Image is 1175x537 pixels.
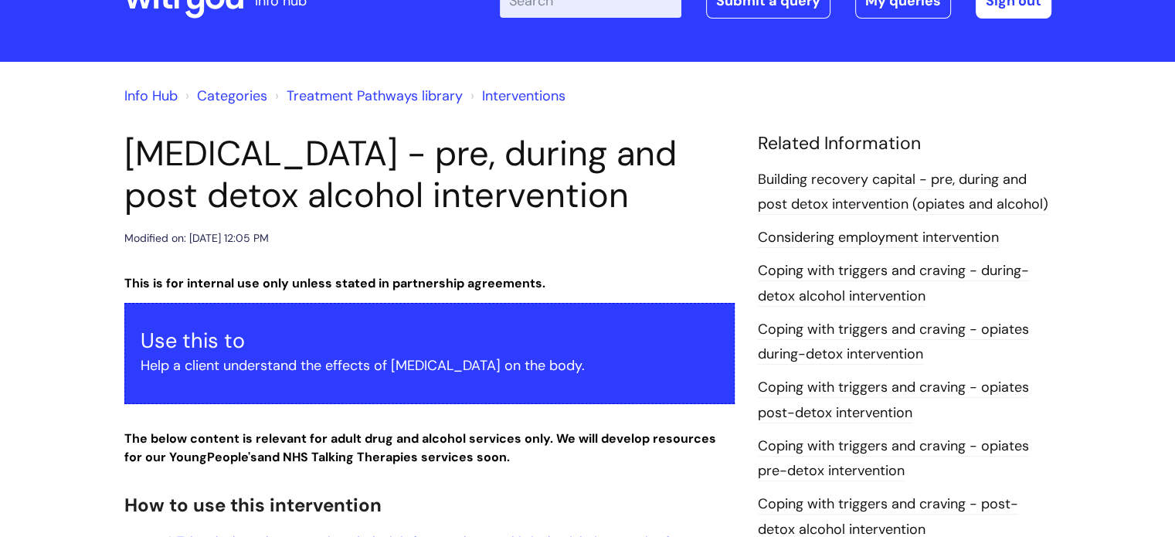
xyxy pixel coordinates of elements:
[141,353,718,378] p: Help a client understand the effects of [MEDICAL_DATA] on the body.
[197,87,267,105] a: Categories
[124,493,382,517] span: How to use this intervention
[124,275,545,291] strong: This is for internal use only unless stated in partnership agreements.
[758,170,1048,215] a: Building recovery capital - pre, during and post detox intervention (opiates and alcohol)
[467,83,565,108] li: Interventions
[124,87,178,105] a: Info Hub
[182,83,267,108] li: Solution home
[482,87,565,105] a: Interventions
[758,320,1029,365] a: Coping with triggers and craving - opiates during-detox intervention
[758,378,1029,423] a: Coping with triggers and craving - opiates post-detox intervention
[758,437,1029,481] a: Coping with triggers and craving - opiates pre-detox intervention
[141,328,718,353] h3: Use this to
[758,133,1051,155] h4: Related Information
[124,133,735,216] h1: [MEDICAL_DATA] - pre, during and post detox alcohol intervention
[271,83,463,108] li: Treatment Pathways library
[124,430,716,466] strong: The below content is relevant for adult drug and alcohol services only. We will develop resources...
[758,228,999,248] a: Considering employment intervention
[124,229,269,248] div: Modified on: [DATE] 12:05 PM
[758,261,1029,306] a: Coping with triggers and craving - during-detox alcohol intervention
[287,87,463,105] a: Treatment Pathways library
[207,449,257,465] strong: People's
